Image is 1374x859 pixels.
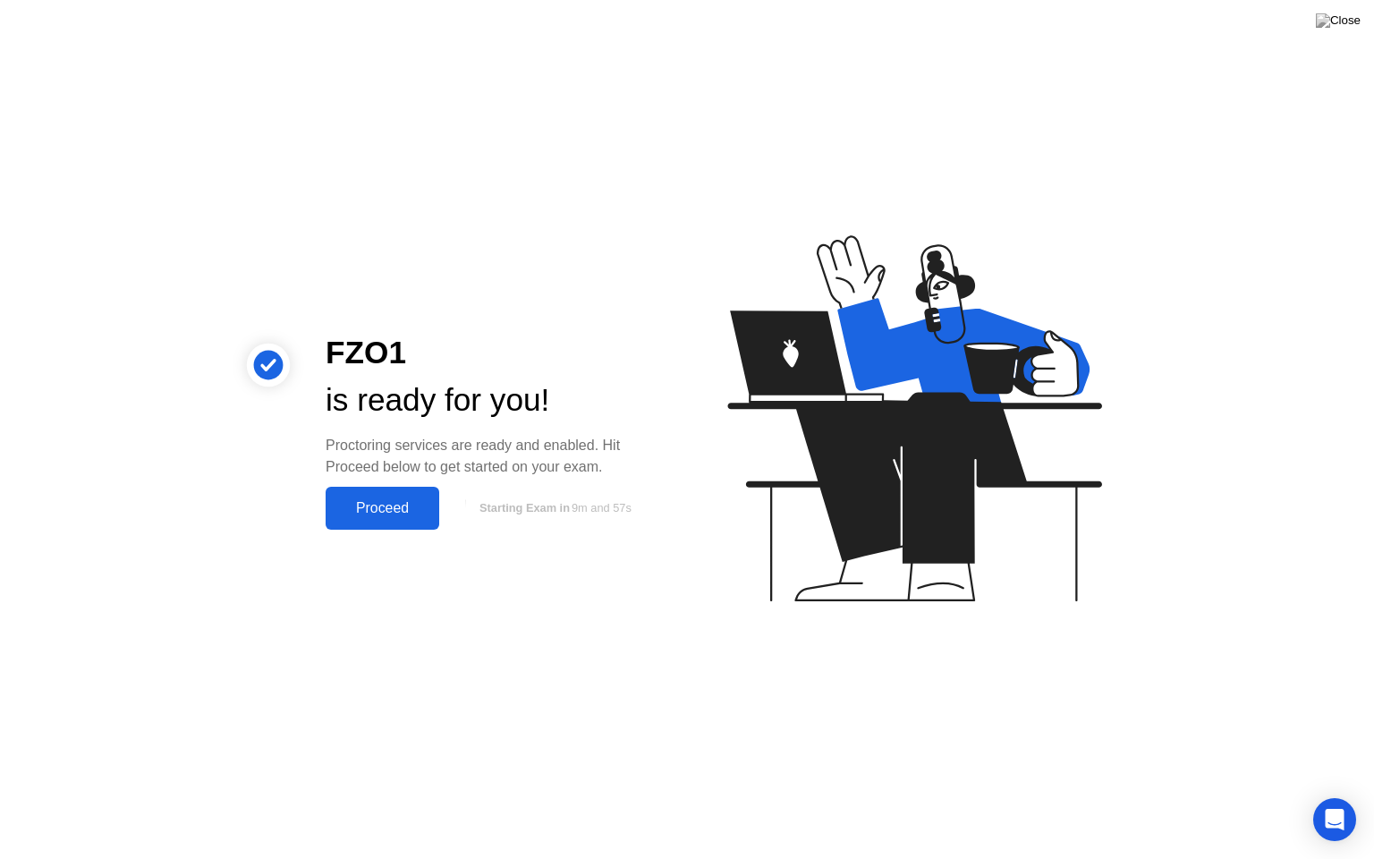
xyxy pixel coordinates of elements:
[326,435,658,478] div: Proctoring services are ready and enabled. Hit Proceed below to get started on your exam.
[326,329,658,377] div: FZO1
[448,491,658,525] button: Starting Exam in9m and 57s
[331,500,434,516] div: Proceed
[1313,798,1356,841] div: Open Intercom Messenger
[326,487,439,530] button: Proceed
[572,501,632,515] span: 9m and 57s
[1316,13,1361,28] img: Close
[326,377,658,424] div: is ready for you!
